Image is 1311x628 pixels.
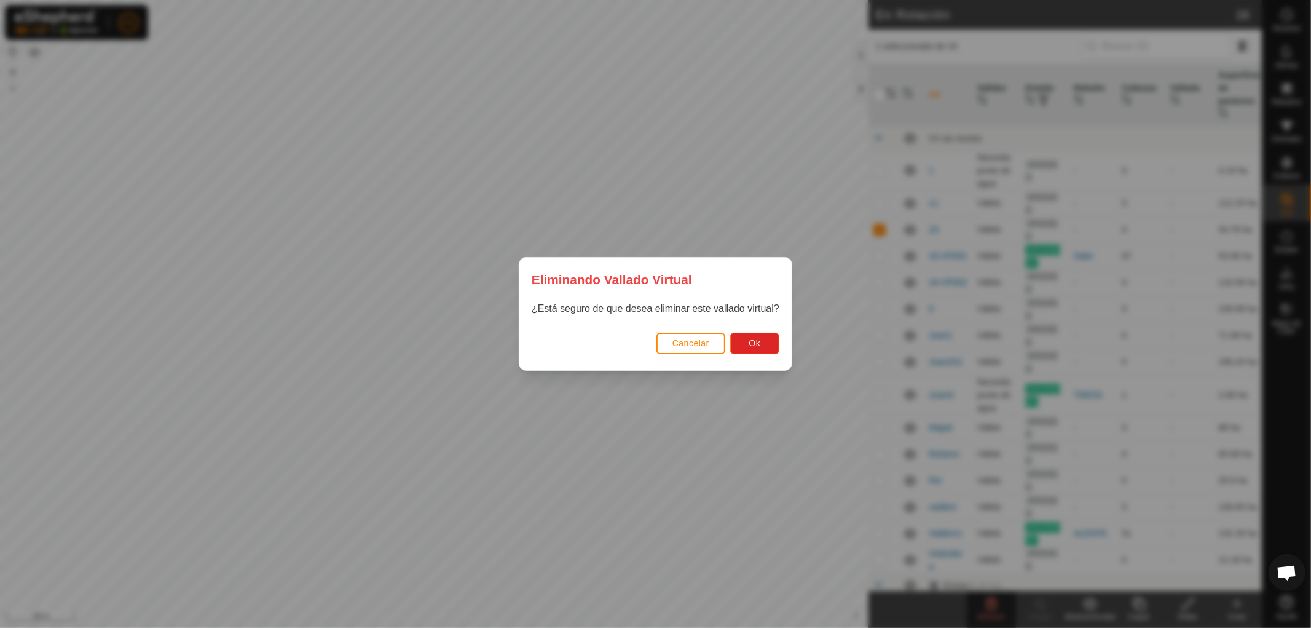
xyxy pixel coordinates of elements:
span: Ok [749,338,761,348]
p: ¿Está seguro de que desea eliminar este vallado virtual? [532,301,779,316]
button: Ok [730,333,779,354]
span: Cancelar [672,338,709,348]
button: Cancelar [656,333,725,354]
div: Chat abierto [1269,554,1305,591]
span: Eliminando Vallado Virtual [532,270,692,289]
